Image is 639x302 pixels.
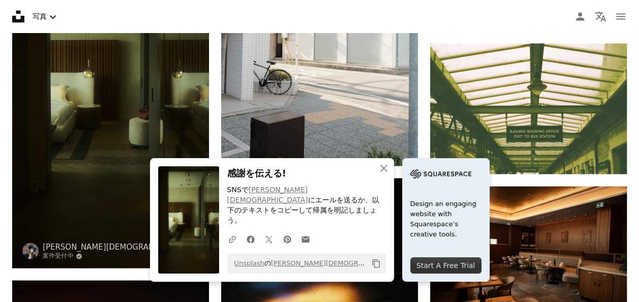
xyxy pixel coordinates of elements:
a: Twitterでシェアする [260,229,278,249]
button: メニュー [611,6,631,26]
button: 言語 [590,6,611,26]
a: [PERSON_NAME][DEMOGRAPHIC_DATA] [271,259,401,267]
a: Design an engaging website with Squarespace’s creative tools.Start A Free Trial [402,158,490,282]
p: SNSで にエールを送るか、以下のテキストをコピーして帰属を明記しましょう。 [227,185,386,226]
a: 案件受付中 [43,252,174,260]
a: Unsplash [234,259,264,267]
a: [PERSON_NAME][DEMOGRAPHIC_DATA] [43,241,174,252]
img: file-1705255347840-230a6ab5bca9image [410,166,471,182]
span: の が撮影した写真 [229,255,368,271]
a: ホーム — Unsplash [12,10,24,22]
button: クリップボードにコピーする [368,255,385,272]
button: 商品タイプを選択 [28,6,63,27]
a: Eメールでシェアする [296,229,315,249]
span: Design an engaging website with Squarespace’s creative tools. [410,199,481,239]
a: Facebookでシェアする [241,229,260,249]
a: ログイン / 登録する [570,6,590,26]
a: 木製のアクセントと柔らかな照明を備えたエレガントなダイニングルーム [430,247,627,256]
a: 鉄道予約オフィス出口からバス停の標識へ [430,104,627,113]
h3: 感謝を伝える! [227,166,386,181]
a: Pinterestでシェアする [278,229,296,249]
a: ベッド2台とスタイリッシュな照明を備えたモダンなベッドルーム。 [12,88,209,98]
img: David Kristiantoのプロフィールを見る [22,243,39,259]
div: Start A Free Trial [410,257,481,274]
img: 鉄道予約オフィス出口からバス停の標識へ [430,43,627,173]
a: [PERSON_NAME][DEMOGRAPHIC_DATA] [227,186,308,204]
